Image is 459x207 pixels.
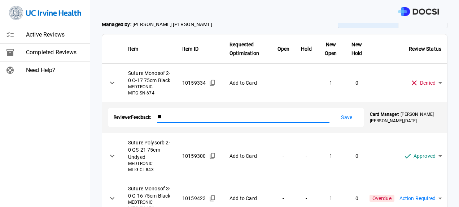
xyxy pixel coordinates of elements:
[114,114,152,121] span: Reviewer Feedback:
[26,48,84,57] span: Completed Reviews
[224,133,271,179] td: Add to Card
[182,152,206,160] span: 10159300
[182,195,206,202] span: 10159423
[318,64,344,102] td: 1
[344,133,370,179] td: 0
[398,7,439,16] img: DOCSI Logo
[295,64,318,102] td: -
[399,194,436,203] span: Action Required
[301,46,312,52] strong: Hold
[182,46,198,52] strong: Item ID
[128,185,171,199] span: Suture Monosof 3-0 C-16 75cm Black
[272,133,296,179] td: -
[277,46,290,52] strong: Open
[128,84,171,96] span: MEDTRONIC MITG | SN-674
[351,42,362,56] strong: New Hold
[26,66,84,75] span: Need Help?
[128,139,171,161] span: Suture Polysorb 2-0 GS-21 75cm Undyed
[128,46,139,52] strong: Item
[229,42,259,56] strong: Requested Optimization
[207,151,218,161] button: Copied!
[335,111,358,124] button: Save
[224,64,271,102] td: Add to Card
[344,64,370,102] td: 0
[295,133,318,179] td: -
[318,133,344,179] td: 1
[102,21,131,27] strong: Managed by:
[409,46,441,52] strong: Review Status
[420,79,436,87] span: Denied
[207,77,218,88] button: Copied!
[128,161,171,173] span: MEDTRONIC MITG | CL-843
[9,6,81,20] img: Site Logo
[207,193,218,204] button: Copied!
[370,112,399,117] strong: Card Manager:
[128,69,171,84] span: Suture Monosof 2-0 C-17 75cm Black
[272,64,296,102] td: -
[414,152,436,160] span: Approved
[370,111,441,124] p: [PERSON_NAME] [PERSON_NAME] , [DATE]
[26,30,84,39] span: Active Reviews
[325,42,337,56] strong: New Open
[370,195,394,202] span: Overdue
[102,21,298,28] span: [PERSON_NAME] [PERSON_NAME]
[182,79,206,86] span: 10159334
